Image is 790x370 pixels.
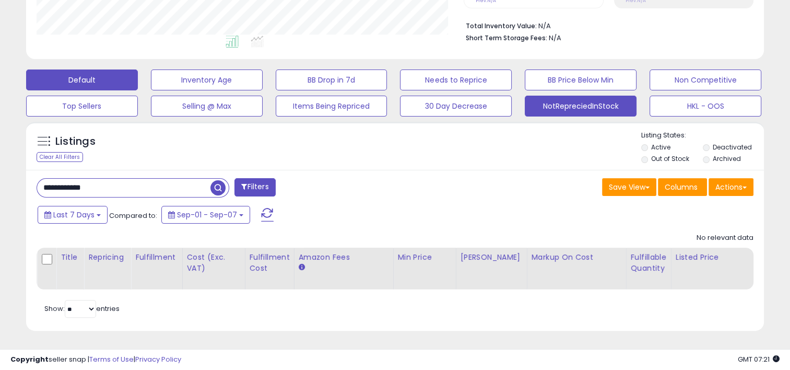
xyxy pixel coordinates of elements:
button: NotRepreciedInStock [525,96,636,117]
span: N/A [548,33,561,43]
button: BB Drop in 7d [276,70,387,90]
div: Listed Price [676,252,766,263]
a: Terms of Use [89,354,134,364]
button: Sep-01 - Sep-07 [161,206,250,224]
div: Clear All Filters [37,152,83,162]
li: N/A [465,19,746,31]
button: Items Being Repriced [276,96,387,117]
button: 30 Day Decrease [400,96,512,117]
div: Markup on Cost [532,252,622,263]
span: Compared to: [109,211,157,221]
label: Deactivated [713,143,752,152]
label: Out of Stock [651,154,689,163]
div: Repricing [88,252,126,263]
div: [PERSON_NAME] [461,252,523,263]
button: BB Price Below Min [525,70,636,90]
button: Actions [709,178,753,196]
div: Fulfillment [135,252,178,263]
button: Top Sellers [26,96,138,117]
button: Selling @ Max [151,96,263,117]
div: Fulfillable Quantity [631,252,667,274]
span: Sep-01 - Sep-07 [177,210,237,220]
button: HKL - OOS [650,96,761,117]
button: Inventory Age [151,70,263,90]
span: 2025-09-15 07:21 GMT [738,354,780,364]
strong: Copyright [10,354,49,364]
button: Columns [658,178,707,196]
div: Min Price [398,252,452,263]
b: Total Inventory Value: [465,21,536,30]
button: Filters [234,178,275,196]
th: The percentage added to the cost of goods (COGS) that forms the calculator for Min & Max prices. [527,248,626,290]
label: Active [651,143,670,152]
div: Cost (Exc. VAT) [187,252,241,274]
button: Last 7 Days [38,206,108,224]
button: Default [26,70,138,90]
button: Save View [602,178,656,196]
div: No relevant data [697,233,753,243]
a: Privacy Policy [135,354,181,364]
button: Needs to Reprice [400,70,512,90]
div: Title [61,252,79,263]
div: Fulfillment Cost [250,252,290,274]
span: Show: entries [44,304,120,314]
span: Columns [665,182,698,192]
div: seller snap | | [10,355,181,365]
button: Non Competitive [650,70,761,90]
span: Last 7 Days [53,210,95,220]
b: Short Term Storage Fees: [465,33,547,42]
small: Amazon Fees. [299,263,305,272]
p: Listing States: [641,131,764,141]
label: Archived [713,154,741,163]
h5: Listings [55,134,96,149]
div: Amazon Fees [299,252,389,263]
